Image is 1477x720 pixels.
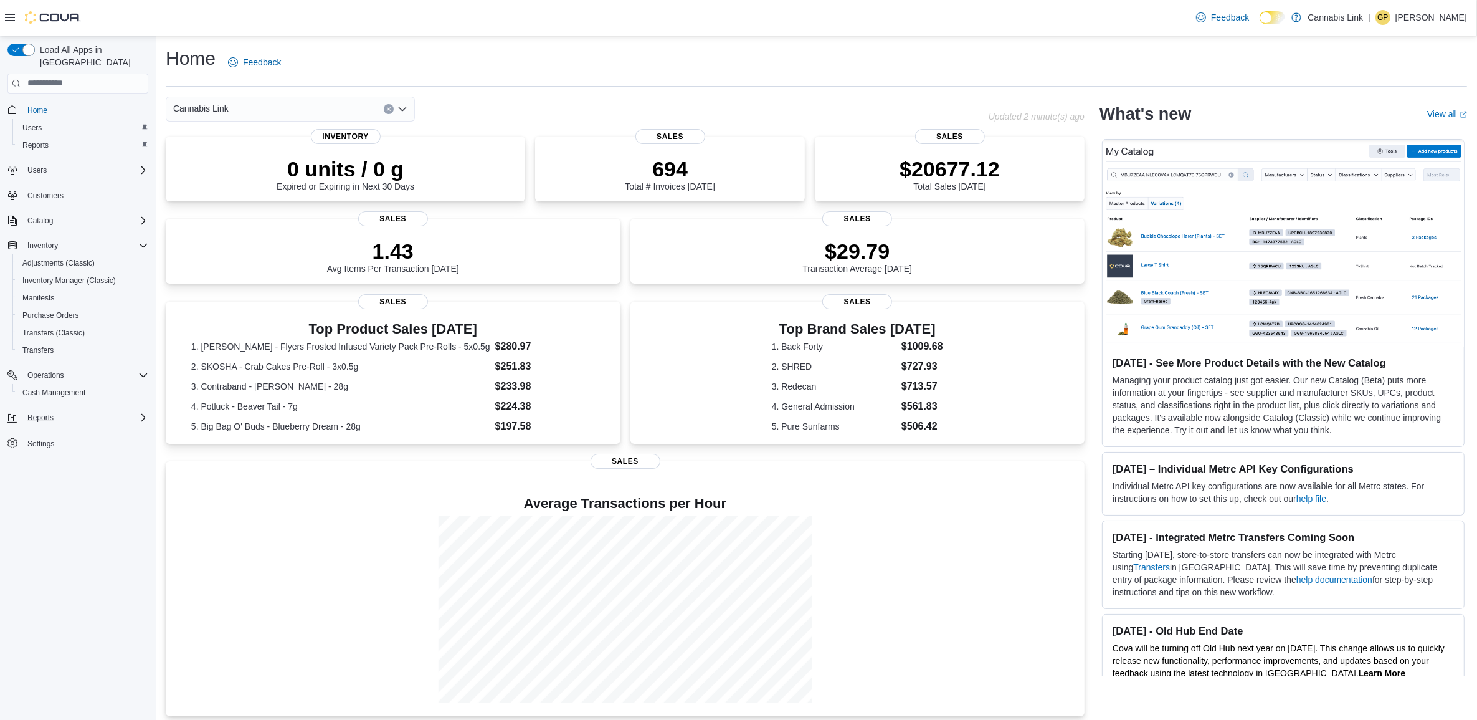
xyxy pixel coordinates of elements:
button: Users [12,119,153,137]
a: Transfers (Classic) [17,325,90,340]
span: Purchase Orders [22,310,79,320]
span: Transfers [17,343,148,358]
dt: 5. Pure Sunfarms [772,420,896,433]
button: Transfers [12,342,153,359]
div: Expired or Expiring in Next 30 Days [277,156,414,191]
img: Cova [25,11,81,24]
p: $29.79 [802,239,912,264]
dd: $727.93 [901,359,943,374]
dd: $1009.68 [901,339,943,354]
span: Adjustments (Classic) [17,256,148,271]
dd: $506.42 [901,419,943,434]
p: Managing your product catalog just got easier. Our new Catalog (Beta) puts more information at yo... [1113,374,1454,436]
div: Total # Invoices [DATE] [625,156,715,191]
button: Purchase Orders [12,307,153,324]
span: Settings [22,435,148,451]
a: Customers [22,188,69,203]
dt: 1. Back Forty [772,340,896,353]
p: Cannabis Link [1308,10,1363,25]
span: Cash Management [22,388,85,398]
span: Reports [17,138,148,153]
nav: Complex example [7,96,148,485]
p: [PERSON_NAME] [1395,10,1467,25]
button: Catalog [22,213,58,228]
p: 1.43 [327,239,459,264]
h1: Home [166,46,216,71]
span: Sales [822,211,892,226]
svg: External link [1460,111,1467,118]
span: Feedback [1211,11,1249,24]
span: Operations [22,368,148,383]
span: Load All Apps in [GEOGRAPHIC_DATA] [35,44,148,69]
button: Inventory [22,238,63,253]
a: Cash Management [17,385,90,400]
dt: 2. SHRED [772,360,896,373]
span: Inventory Manager (Classic) [22,276,116,286]
dt: 2. SKOSHA - Crab Cakes Pre-Roll - 3x0.5g [191,360,490,373]
button: Adjustments (Classic) [12,254,153,272]
span: Cash Management [17,385,148,400]
span: Operations [27,370,64,380]
button: Catalog [2,212,153,229]
div: Gabriel Patino [1375,10,1390,25]
span: Adjustments (Classic) [22,258,95,268]
button: Users [2,161,153,179]
p: Starting [DATE], store-to-store transfers can now be integrated with Metrc using in [GEOGRAPHIC_D... [1113,549,1454,598]
span: Catalog [27,216,53,226]
span: GP [1377,10,1388,25]
dd: $233.98 [495,379,595,394]
button: Manifests [12,289,153,307]
h3: Top Product Sales [DATE] [191,322,595,337]
span: Reports [22,140,49,150]
a: Transfers [1133,562,1170,572]
button: Reports [12,137,153,154]
span: Sales [358,294,428,309]
span: Inventory [22,238,148,253]
span: Transfers [22,345,54,355]
button: Reports [22,410,59,425]
span: Sales [358,211,428,226]
span: Feedback [243,56,281,69]
span: Catalog [22,213,148,228]
a: help file [1296,494,1326,504]
button: Inventory [2,237,153,254]
div: Avg Items Per Transaction [DATE] [327,239,459,274]
button: Home [2,101,153,119]
div: Transaction Average [DATE] [802,239,912,274]
strong: Learn More [1359,668,1405,678]
dd: $713.57 [901,379,943,394]
span: Cova will be turning off Old Hub next year on [DATE]. This change allows us to quickly release ne... [1113,643,1445,678]
span: Users [22,163,148,178]
dd: $561.83 [901,399,943,414]
dt: 1. [PERSON_NAME] - Flyers Frosted Infused Variety Pack Pre-Rolls - 5x0.5g [191,340,490,353]
h2: What's new [1099,104,1191,124]
dd: $251.83 [495,359,595,374]
button: Customers [2,186,153,204]
span: Sales [591,454,660,469]
span: Users [22,123,42,133]
span: Reports [27,413,54,423]
span: Sales [915,129,985,144]
dt: 3. Contraband - [PERSON_NAME] - 28g [191,380,490,393]
dt: 5. Big Bag O' Buds - Blueberry Dream - 28g [191,420,490,433]
a: Feedback [223,50,286,75]
a: Transfers [17,343,59,358]
span: Transfers (Classic) [22,328,85,338]
dt: 3. Redecan [772,380,896,393]
h4: Average Transactions per Hour [176,496,1075,511]
p: 0 units / 0 g [277,156,414,181]
span: Inventory Manager (Classic) [17,273,148,288]
span: Transfers (Classic) [17,325,148,340]
span: Home [27,105,47,115]
span: Cannabis Link [173,101,229,116]
span: Manifests [17,290,148,305]
dd: $197.58 [495,419,595,434]
button: Open list of options [397,104,407,114]
p: Updated 2 minute(s) ago [989,112,1085,122]
span: Users [17,120,148,135]
span: Reports [22,410,148,425]
button: Clear input [384,104,394,114]
button: Cash Management [12,384,153,401]
span: Inventory [311,129,381,144]
span: Purchase Orders [17,308,148,323]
